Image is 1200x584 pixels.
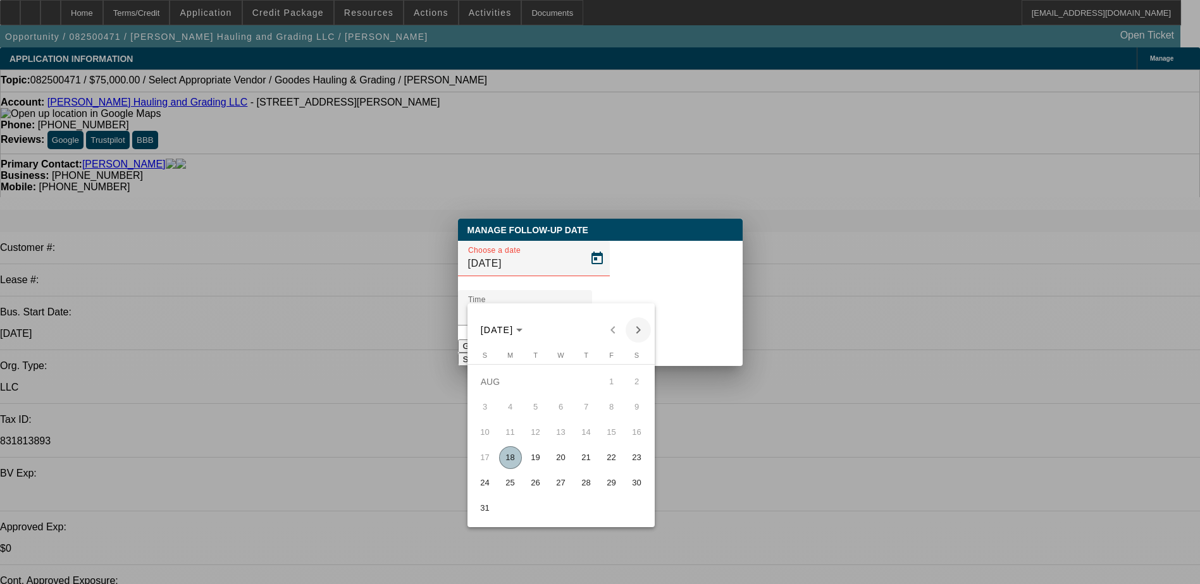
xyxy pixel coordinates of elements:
button: August 16, 2025 [624,420,650,445]
span: 2 [626,370,648,393]
span: F [609,351,614,359]
button: August 3, 2025 [473,394,498,420]
span: 6 [550,396,572,418]
button: August 28, 2025 [574,470,599,496]
button: August 5, 2025 [523,394,548,420]
span: 30 [626,471,648,494]
span: 5 [524,396,547,418]
button: August 11, 2025 [498,420,523,445]
span: 19 [524,446,547,469]
button: August 27, 2025 [548,470,574,496]
span: S [634,351,639,359]
span: 22 [600,446,623,469]
button: August 4, 2025 [498,394,523,420]
td: AUG [473,369,599,394]
button: August 8, 2025 [599,394,624,420]
span: 15 [600,421,623,444]
span: 28 [575,471,598,494]
button: August 7, 2025 [574,394,599,420]
button: August 24, 2025 [473,470,498,496]
button: August 31, 2025 [473,496,498,521]
span: 23 [626,446,648,469]
span: 26 [524,471,547,494]
span: S [483,351,487,359]
button: August 9, 2025 [624,394,650,420]
button: August 12, 2025 [523,420,548,445]
button: Choose month and year [476,319,528,341]
span: M [507,351,513,359]
button: August 26, 2025 [523,470,548,496]
button: August 21, 2025 [574,445,599,470]
span: 20 [550,446,572,469]
button: August 23, 2025 [624,445,650,470]
button: August 20, 2025 [548,445,574,470]
button: Next month [626,317,651,343]
button: August 18, 2025 [498,445,523,470]
span: 14 [575,421,598,444]
button: August 22, 2025 [599,445,624,470]
span: 27 [550,471,572,494]
button: August 10, 2025 [473,420,498,445]
span: T [584,351,588,359]
span: 24 [474,471,497,494]
span: W [557,351,564,359]
button: August 15, 2025 [599,420,624,445]
span: 4 [499,396,522,418]
span: 29 [600,471,623,494]
span: 31 [474,497,497,520]
span: 7 [575,396,598,418]
span: 25 [499,471,522,494]
span: 21 [575,446,598,469]
span: 12 [524,421,547,444]
button: August 2, 2025 [624,369,650,394]
span: 9 [626,396,648,418]
span: T [533,351,538,359]
button: August 29, 2025 [599,470,624,496]
span: 3 [474,396,497,418]
span: 16 [626,421,648,444]
span: 17 [474,446,497,469]
button: August 1, 2025 [599,369,624,394]
button: August 25, 2025 [498,470,523,496]
button: August 17, 2025 [473,445,498,470]
span: 11 [499,421,522,444]
button: August 6, 2025 [548,394,574,420]
button: August 14, 2025 [574,420,599,445]
button: August 13, 2025 [548,420,574,445]
button: August 30, 2025 [624,470,650,496]
span: 18 [499,446,522,469]
span: 1 [600,370,623,393]
button: August 19, 2025 [523,445,548,470]
span: 8 [600,396,623,418]
span: 13 [550,421,572,444]
span: 10 [474,421,497,444]
span: [DATE] [481,325,514,335]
